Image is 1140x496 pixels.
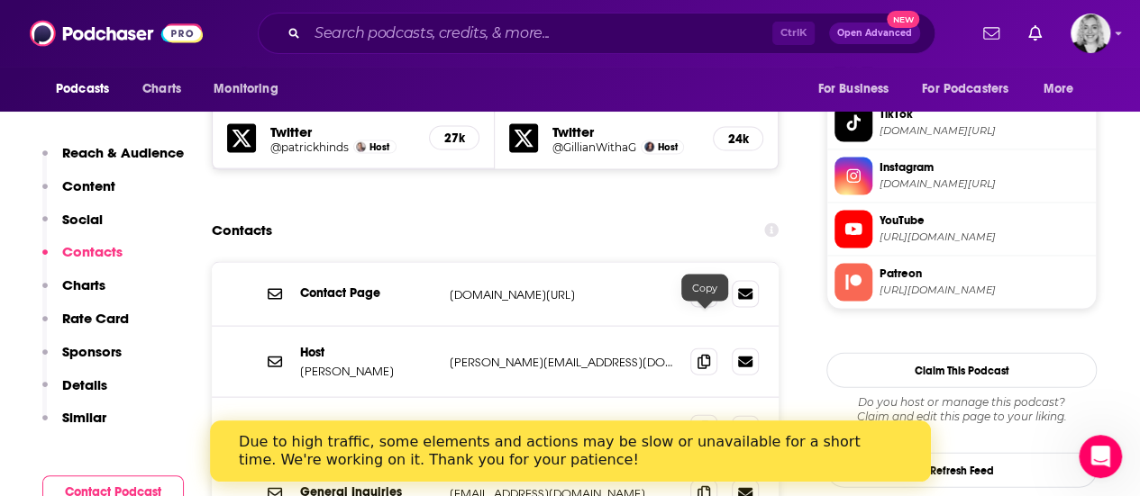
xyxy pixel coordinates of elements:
[880,177,1089,191] span: instagram.com/truecrimeobsessedpodcast
[258,13,935,54] div: Search podcasts, credits, & more...
[56,77,109,102] span: Podcasts
[826,353,1097,388] button: Claim This Podcast
[300,364,435,379] p: [PERSON_NAME]
[644,142,654,152] img: Gillian Pensavalle
[880,106,1089,122] span: TikTok
[922,77,1008,102] span: For Podcasters
[42,310,129,343] button: Rate Card
[880,212,1089,229] span: YouTube
[880,284,1089,297] span: https://www.patreon.com/TrueCrimeObsessed
[30,16,203,50] img: Podchaser - Follow, Share and Rate Podcasts
[826,453,1097,488] button: Refresh Feed
[62,276,105,293] p: Charts
[42,343,122,376] button: Sponsors
[976,18,1007,49] a: Show notifications dropdown
[356,142,366,152] img: Patrick Hinds
[307,19,772,48] input: Search podcasts, credits, & more...
[62,177,115,194] p: Content
[300,345,435,360] p: Host
[728,131,748,147] h5: 24k
[201,72,301,106] button: open menu
[834,158,1089,195] a: Instagram[DOMAIN_NAME][URL]
[834,104,1089,142] a: TikTok[DOMAIN_NAME][URL]
[62,243,123,260] p: Contacts
[805,72,911,106] button: open menu
[1079,435,1122,478] iframe: Intercom live chat
[1071,14,1110,53] button: Show profile menu
[42,144,184,177] button: Reach & Audience
[880,230,1089,244] span: https://www.youtube.com/@TrueCrimeObsessedPodcast
[42,376,107,410] button: Details
[910,72,1035,106] button: open menu
[681,275,728,302] div: Copy
[1044,77,1074,102] span: More
[42,409,106,442] button: Similar
[834,264,1089,302] a: Patreon[URL][DOMAIN_NAME]
[62,409,106,426] p: Similar
[817,77,889,102] span: For Business
[552,123,698,140] h5: Twitter
[270,123,415,140] h5: Twitter
[829,23,920,44] button: Open AdvancedNew
[42,177,115,211] button: Content
[887,11,919,28] span: New
[826,395,1097,424] div: Claim and edit this page to your liking.
[880,266,1089,282] span: Patreon
[880,124,1089,138] span: tiktok.com/@truecrimeobsessedpod
[834,211,1089,248] a: YouTube[URL][DOMAIN_NAME]
[62,144,184,161] p: Reach & Audience
[300,285,435,301] p: Contact Page
[42,243,123,276] button: Contacts
[444,131,464,146] h5: 27k
[142,77,181,102] span: Charts
[552,140,636,154] a: @GillianWithaG
[214,77,278,102] span: Monitoring
[212,213,272,248] h2: Contacts
[62,211,103,228] p: Social
[62,343,122,360] p: Sponsors
[270,140,349,154] a: @patrickhinds
[62,376,107,393] p: Details
[450,355,676,370] p: [PERSON_NAME][EMAIL_ADDRESS][DOMAIN_NAME]
[369,141,389,153] span: Host
[42,276,105,310] button: Charts
[880,159,1089,176] span: Instagram
[837,29,912,38] span: Open Advanced
[43,72,132,106] button: open menu
[772,22,815,45] span: Ctrl K
[131,72,192,106] a: Charts
[62,310,129,327] p: Rate Card
[450,287,676,302] p: [DOMAIN_NAME][URL]
[42,211,103,244] button: Social
[1071,14,1110,53] img: User Profile
[658,141,678,153] span: Host
[210,420,931,482] iframe: Intercom live chat banner
[1031,72,1097,106] button: open menu
[1021,18,1049,49] a: Show notifications dropdown
[826,395,1097,410] span: Do you host or manage this podcast?
[1071,14,1110,53] span: Logged in as cmaur0218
